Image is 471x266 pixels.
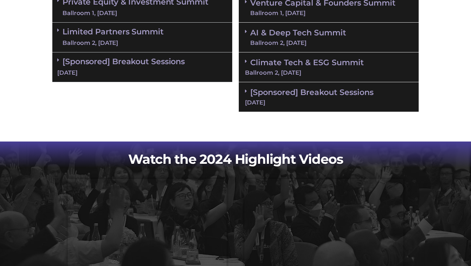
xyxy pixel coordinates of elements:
[57,57,227,77] a: [Sponsored] Breakout Sessions[DATE]
[245,70,412,76] div: Ballroom 2, [DATE]
[245,100,412,105] div: [DATE]
[128,151,343,167] b: Watch the 2024 Highlight Videos
[250,10,395,16] div: Ballroom 1, [DATE]
[62,9,208,17] div: Ballroom 1, [DATE]
[245,87,412,105] a: [Sponsored] Breakout Sessions[DATE]
[62,39,164,47] div: Ballroom 2, [DATE]
[250,40,346,46] div: Ballroom 2, [DATE]
[245,58,412,76] a: Climate Tech & ESG SummitBallroom 2, [DATE]
[250,29,346,46] a: AI & Deep Tech SummitBallroom 2, [DATE]
[57,69,227,77] div: [DATE]
[62,28,164,47] a: Limited Partners SummitBallroom 2, [DATE]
